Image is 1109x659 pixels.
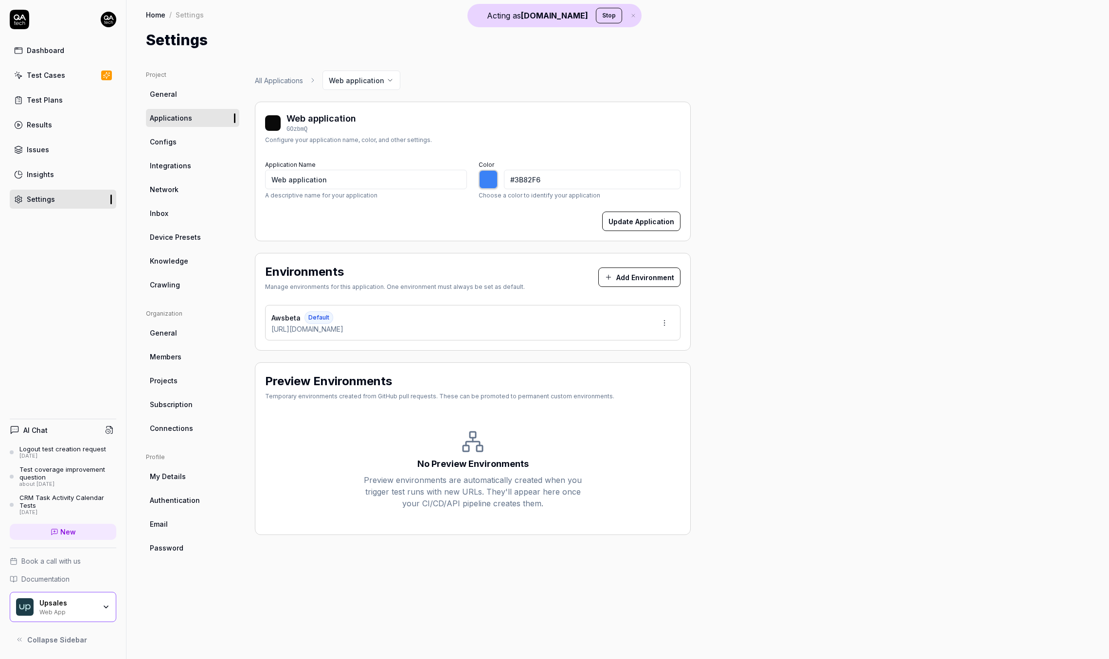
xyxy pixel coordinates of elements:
span: Integrations [150,160,191,171]
span: Book a call with us [21,556,81,566]
a: Password [146,539,239,557]
a: General [146,324,239,342]
span: Documentation [21,574,70,584]
a: Connections [146,419,239,437]
span: Projects [150,375,178,386]
a: All Applications [255,75,303,86]
img: Upsales Logo [16,598,34,616]
a: Device Presets [146,228,239,246]
span: Subscription [150,399,193,410]
div: Settings [176,10,204,19]
h2: Environments [265,263,344,281]
label: Application Name [265,161,316,168]
a: Book a call with us [10,556,116,566]
a: Settings [10,190,116,209]
a: Test coverage improvement questionabout [DATE] [10,465,116,488]
h4: AI Chat [23,425,48,435]
a: Documentation [10,574,116,584]
div: Test Cases [27,70,65,80]
a: Subscription [146,395,239,413]
span: Applications [150,113,192,123]
div: / [169,10,172,19]
span: Awsbeta [271,313,301,323]
span: My Details [150,471,186,481]
a: Results [10,115,116,134]
h1: Settings [146,29,208,51]
div: Upsales [39,599,96,607]
a: Insights [10,165,116,184]
div: Project [146,71,239,79]
div: GOzbmQ [286,125,356,134]
div: about [DATE] [19,481,116,488]
div: Organization [146,309,239,318]
button: Update Application [602,212,680,231]
img: 7ccf6c19-61ad-4a6c-8811-018b02a1b829.jpg [101,12,116,27]
span: Crawling [150,280,180,290]
a: Crawling [146,276,239,294]
input: #3B82F6 [504,170,680,189]
button: Upsales LogoUpsalesWeb App [10,592,116,622]
div: [DATE] [19,453,106,460]
div: Configure your application name, color, and other settings. [265,136,432,144]
div: Issues [27,144,49,155]
button: Add Environment [598,267,680,287]
a: Projects [146,372,239,390]
div: Web App [39,607,96,615]
div: Settings [27,194,55,204]
div: Temporary environments created from GitHub pull requests. These can be promoted to permanent cust... [265,392,614,401]
span: Email [150,519,168,529]
a: Issues [10,140,116,159]
span: Members [150,352,181,362]
a: Logout test creation request[DATE] [10,445,116,460]
a: Home [146,10,165,19]
span: Authentication [150,495,200,505]
div: Preview environments are automatically created when you trigger test runs with new URLs. They'll ... [364,474,582,509]
a: Members [146,348,239,366]
div: Results [27,120,52,130]
h2: Preview Environments [265,373,392,390]
a: General [146,85,239,103]
a: New [10,524,116,540]
div: Web application [286,112,356,125]
a: Network [146,180,239,198]
span: Inbox [150,208,168,218]
div: Test Plans [27,95,63,105]
div: Test coverage improvement question [19,465,116,481]
div: Profile [146,453,239,462]
a: CRM Task Activity Calendar Tests[DATE] [10,494,116,516]
label: Color [479,161,494,168]
input: My Application [265,170,467,189]
a: Dashboard [10,41,116,60]
button: Collapse Sidebar [10,630,116,649]
div: [DATE] [19,509,116,516]
div: No Preview Environments [417,457,529,470]
span: [URL][DOMAIN_NAME] [271,324,343,334]
a: Configs [146,133,239,151]
div: Logout test creation request [19,445,106,453]
a: Inbox [146,204,239,222]
a: Authentication [146,491,239,509]
a: Integrations [146,157,239,175]
button: Web application [322,71,400,90]
div: Insights [27,169,54,179]
a: Email [146,515,239,533]
div: CRM Task Activity Calendar Tests [19,494,116,510]
span: Default [304,311,333,324]
a: My Details [146,467,239,485]
span: Password [150,543,183,553]
div: Dashboard [27,45,64,55]
span: Collapse Sidebar [27,635,87,645]
span: General [150,328,177,338]
a: Applications [146,109,239,127]
span: Network [150,184,179,195]
a: Knowledge [146,252,239,270]
span: Connections [150,423,193,433]
span: New [60,527,76,537]
span: Configs [150,137,177,147]
span: General [150,89,177,99]
a: Test Plans [10,90,116,109]
span: Knowledge [150,256,188,266]
span: Device Presets [150,232,201,242]
p: A descriptive name for your application [265,191,467,200]
div: Manage environments for this application. One environment must always be set as default. [265,283,525,291]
